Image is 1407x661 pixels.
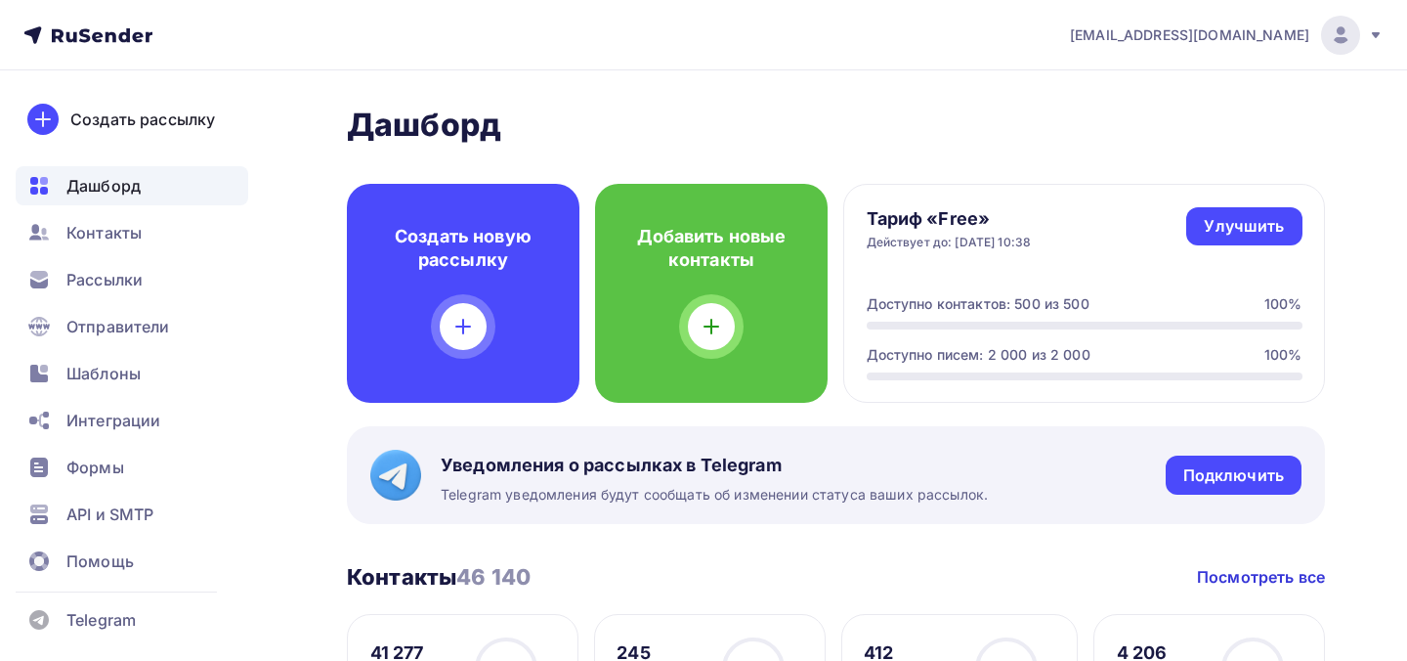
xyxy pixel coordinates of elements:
span: 46 140 [456,564,531,590]
div: Действует до: [DATE] 10:38 [867,235,1032,250]
div: 100% [1264,294,1302,314]
span: Отправители [66,315,170,338]
span: Шаблоны [66,362,141,385]
a: Рассылки [16,260,248,299]
span: Формы [66,456,124,479]
span: Дашборд [66,174,141,198]
a: Отправители [16,307,248,346]
a: Посмотреть все [1197,565,1325,589]
span: Контакты [66,221,142,244]
div: Улучшить [1204,215,1284,238]
span: API и SMTP [66,503,153,526]
h4: Создать новую рассылку [378,225,548,272]
div: Доступно писем: 2 000 из 2 000 [867,345,1090,365]
a: Шаблоны [16,354,248,393]
span: Помощь [66,550,134,573]
h2: Дашборд [347,106,1325,145]
div: Подключить [1183,464,1284,487]
div: Доступно контактов: 500 из 500 [867,294,1089,314]
div: Создать рассылку [70,108,215,131]
span: Интеграции [66,409,160,432]
span: Telegram [66,608,136,632]
h3: Контакты [347,563,531,591]
h4: Тариф «Free» [867,207,1032,231]
span: [EMAIL_ADDRESS][DOMAIN_NAME] [1070,25,1309,45]
span: Уведомления о рассылках в Telegram [441,454,988,477]
h4: Добавить новые контакты [626,225,796,272]
a: [EMAIL_ADDRESS][DOMAIN_NAME] [1070,16,1384,55]
span: Telegram уведомления будут сообщать об изменении статуса ваших рассылок. [441,485,988,505]
a: Контакты [16,213,248,252]
div: 100% [1264,345,1302,365]
span: Рассылки [66,268,143,291]
a: Дашборд [16,166,248,205]
a: Формы [16,448,248,487]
